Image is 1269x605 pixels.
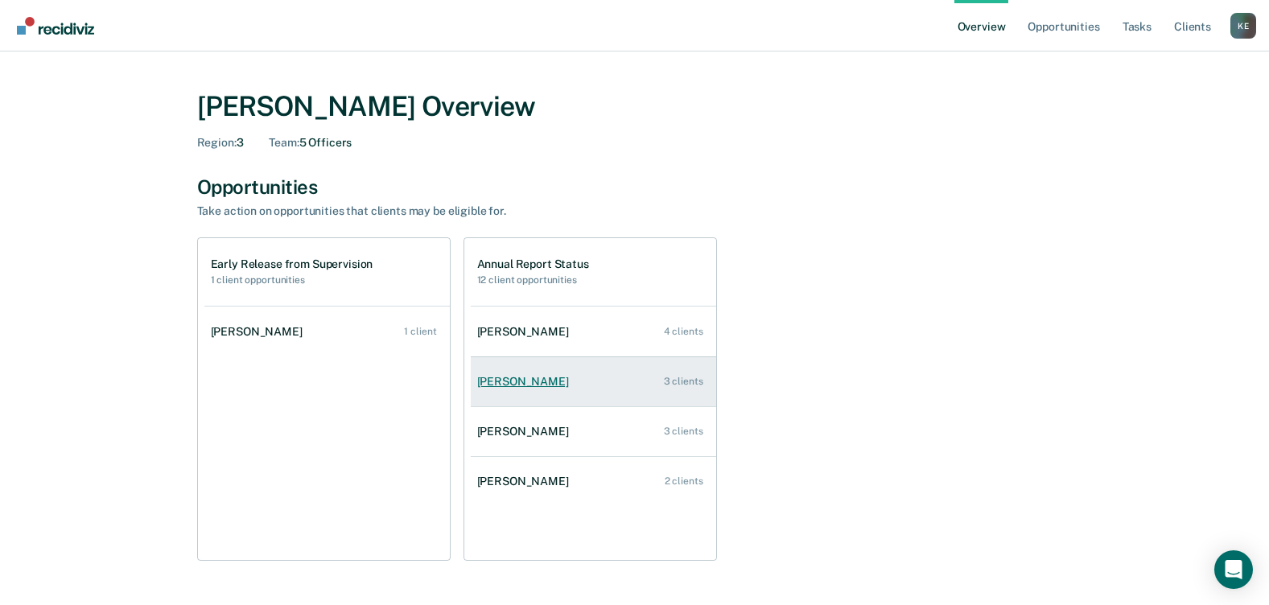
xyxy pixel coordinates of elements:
div: K E [1230,13,1256,39]
a: [PERSON_NAME] 3 clients [471,409,716,455]
a: [PERSON_NAME] 3 clients [471,359,716,405]
div: [PERSON_NAME] [477,325,575,339]
div: 3 clients [664,426,703,437]
a: [PERSON_NAME] 4 clients [471,309,716,355]
button: Profile dropdown button [1230,13,1256,39]
div: [PERSON_NAME] [477,425,575,438]
h2: 12 client opportunities [477,274,589,286]
div: Opportunities [197,175,1073,199]
div: 1 client [404,326,436,337]
span: Team : [269,136,299,149]
div: [PERSON_NAME] [477,375,575,389]
div: [PERSON_NAME] [477,475,575,488]
div: 4 clients [664,326,703,337]
h1: Annual Report Status [477,257,589,271]
div: 2 clients [665,475,703,487]
div: [PERSON_NAME] Overview [197,90,1073,123]
h2: 1 client opportunities [211,274,373,286]
div: Take action on opportunities that clients may be eligible for. [197,204,760,218]
span: Region : [197,136,237,149]
h1: Early Release from Supervision [211,257,373,271]
div: 3 [197,136,244,150]
div: [PERSON_NAME] [211,325,309,339]
div: 3 clients [664,376,703,387]
a: [PERSON_NAME] 2 clients [471,459,716,504]
div: Open Intercom Messenger [1214,550,1253,589]
div: 5 Officers [269,136,352,150]
img: Recidiviz [17,17,94,35]
a: [PERSON_NAME] 1 client [204,309,450,355]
